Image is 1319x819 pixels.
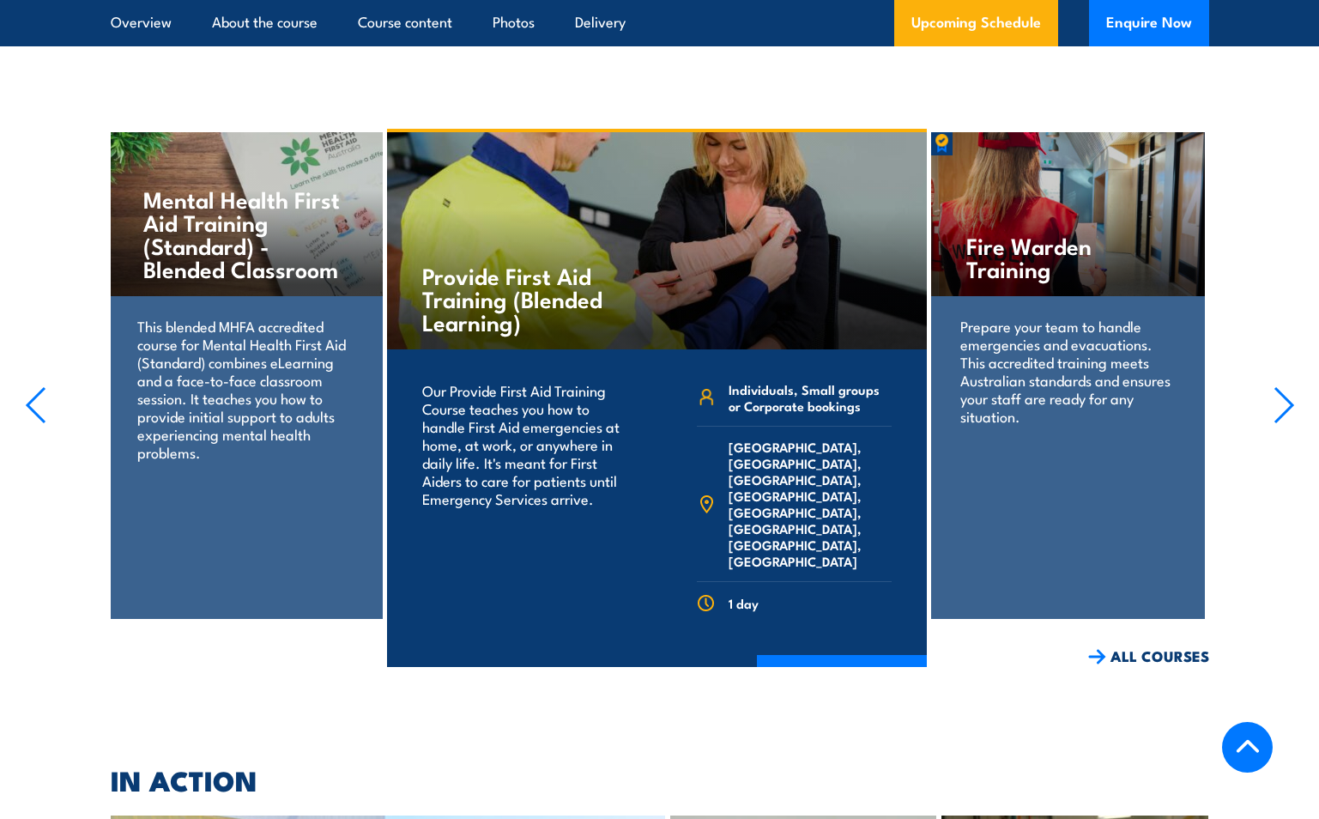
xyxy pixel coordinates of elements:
h4: Mental Health First Aid Training (Standard) - Blended Classroom [143,187,347,280]
p: Prepare your team to handle emergencies and evacuations. This accredited training meets Australia... [960,317,1176,425]
span: Individuals, Small groups or Corporate bookings [729,381,892,414]
p: Our Provide First Aid Training Course teaches you how to handle First Aid emergencies at home, at... [422,381,634,507]
span: [GEOGRAPHIC_DATA], [GEOGRAPHIC_DATA], [GEOGRAPHIC_DATA], [GEOGRAPHIC_DATA], [GEOGRAPHIC_DATA], [G... [729,439,892,569]
p: This blended MHFA accredited course for Mental Health First Aid (Standard) combines eLearning and... [137,317,353,461]
a: ALL COURSES [1088,646,1209,666]
h2: IN ACTION [111,767,1209,792]
h4: Provide First Aid Training (Blended Learning) [422,264,624,333]
span: 1 day [729,595,759,611]
h4: Fire Warden Training [966,234,1170,280]
a: COURSE DETAILS [757,655,927,700]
